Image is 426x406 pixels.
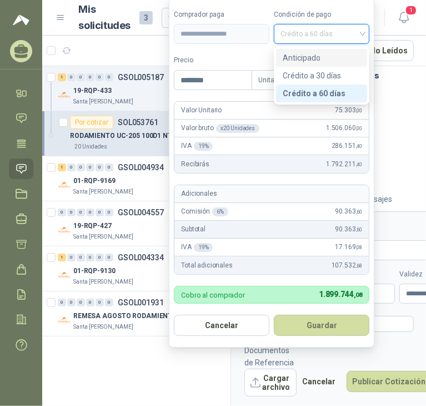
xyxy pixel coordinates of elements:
img: Logo peakr [13,13,29,27]
p: Comisión [181,206,228,217]
p: IVA [181,141,213,151]
div: Crédito a 30 días [276,67,367,85]
button: Guardar [274,315,369,336]
span: ,40 [356,161,363,167]
div: Anticipado [276,49,367,67]
div: 19 % [194,142,213,151]
button: Cargar archivo [244,369,297,397]
span: 90.363 [335,224,363,235]
a: Por cotizarSOL053761RODAMIENTO UC-205 100D1 NTN20 Unidades [42,111,230,156]
a: 1 0 0 0 0 0 GSOL004334[DATE] Company Logo01-RQP-9130Santa [PERSON_NAME] [58,251,228,286]
img: Company Logo [58,269,71,282]
span: 3 [139,11,153,24]
p: Subtotal [181,224,206,235]
button: Cancelar [297,371,342,392]
div: 0 [96,254,104,261]
div: 0 [77,209,85,216]
span: ,08 [356,244,363,250]
div: 0 [96,73,104,81]
a: 1 0 0 0 0 0 GSOL004934[DATE] Company Logo01-RQP-9169Santa [PERSON_NAME] [58,161,228,196]
img: Company Logo [58,88,71,102]
span: Unitario [258,72,320,88]
p: Documentos de Referencia [244,344,297,369]
div: 0 [67,299,76,306]
span: 1.899.744 [319,290,362,299]
span: ,40 [356,143,363,149]
span: ,08 [354,291,363,299]
p: GSOL005187 [118,73,164,81]
div: 0 [77,73,85,81]
p: Adicionales [181,189,217,199]
div: 0 [105,254,113,261]
a: 1 0 0 0 0 0 GSOL005187[DATE] Company Logo19-RQP-433Santa [PERSON_NAME] [58,71,228,106]
img: Company Logo [58,224,71,237]
div: 0 [105,299,113,306]
div: 0 [96,299,104,306]
a: 0 0 0 0 0 0 GSOL004557[DATE] Company Logo19-RQP-427Santa [PERSON_NAME] [58,206,228,241]
label: Comprador paga [174,9,269,20]
div: 0 [77,299,85,306]
div: 0 [86,164,94,171]
div: 0 [58,209,66,216]
span: 1.506.060 [326,123,362,133]
div: 0 [58,299,66,306]
div: 0 [67,73,76,81]
div: 0 [105,164,113,171]
img: Company Logo [58,314,71,327]
div: 0 [105,73,113,81]
div: 1 [58,164,66,171]
p: Santa [PERSON_NAME] [73,323,133,331]
p: SOL053761 [118,118,158,126]
p: 01-RQP-9130 [73,266,116,276]
span: 286.151 [332,141,363,151]
p: GSOL004334 [118,254,164,261]
p: Santa [PERSON_NAME] [73,97,133,106]
div: 0 [105,209,113,216]
label: Condición de pago [274,9,369,20]
div: Crédito a 60 días [283,87,360,100]
span: ,60 [356,226,363,232]
div: 0 [67,209,76,216]
div: Mensajes [358,193,392,205]
div: 0 [86,73,94,81]
p: 19-RQP-427 [73,221,112,231]
p: Valor bruto [181,123,259,133]
button: Cancelar [174,315,269,336]
span: 1.792.211 [326,159,362,170]
p: 01-RQP-9169 [73,176,116,186]
p: Santa [PERSON_NAME] [73,278,133,286]
div: x 20 Unidades [216,124,259,133]
p: RODAMIENTO UC-205 100D1 NTN [70,131,177,141]
div: 1 [58,73,66,81]
a: 0 0 0 0 0 0 GSOL001931[DATE] Company LogoREMESA AGOSTO RODAMIENTOSSanta [PERSON_NAME] [58,296,228,331]
div: 0 [67,254,76,261]
div: Crédito a 60 días [276,85,367,102]
div: 0 [96,164,104,171]
div: Por cotizar [70,116,113,129]
p: Santa [PERSON_NAME] [73,232,133,241]
p: Santa [PERSON_NAME] [73,187,133,196]
span: ,00 [356,107,363,113]
div: 1 [58,254,66,261]
button: 1 [394,8,414,28]
span: Crédito a 60 días [280,26,363,42]
img: Company Logo [58,179,71,192]
div: 19 % [194,243,213,252]
div: 0 [86,209,94,216]
div: 0 [77,164,85,171]
div: Anticipado [283,52,360,64]
div: 0 [77,254,85,261]
div: 0 [67,164,76,171]
span: 90.363 [335,206,363,217]
p: GSOL001931 [118,299,164,306]
div: 6 % [212,207,228,216]
p: REMESA AGOSTO RODAMIENTOS [73,311,182,321]
div: 0 [86,299,94,306]
span: ,60 [356,209,363,215]
span: ,00 [356,125,363,131]
p: GSOL004934 [118,164,164,171]
div: 0 [86,254,94,261]
p: GSOL004557 [118,209,164,216]
div: Crédito a 30 días [283,70,360,82]
p: Recibirás [181,159,209,170]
